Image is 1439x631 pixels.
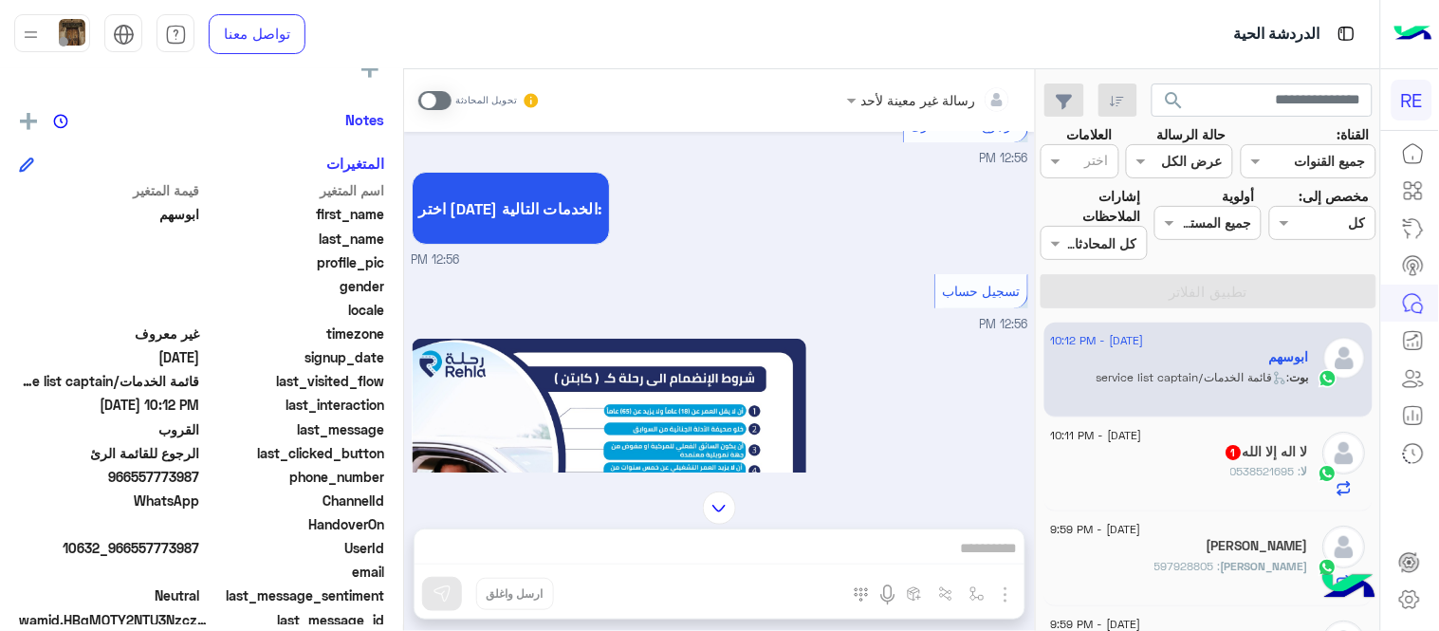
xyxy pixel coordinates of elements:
[455,93,518,108] small: تحويل المحادثة
[19,610,209,630] span: wamid.HBgMOTY2NTU3NzczOTg3FQIAEhggMjk0MzMxN0QwMEM2RTM1RkM3QkYyMTkzMkE5MTAyQUIA
[19,23,43,46] img: profile
[1208,538,1309,554] h5: OSAMA
[19,276,200,296] span: null
[113,24,135,46] img: tab
[1041,274,1376,308] button: تطبيق الفلاتر
[19,419,200,439] span: القروب
[412,339,807,569] img: %D8%A7%D9%84%D9%83%D8%A8%D8%A7%D8%AA%D9%86%202022%202.jpg
[157,14,194,54] a: tab
[204,419,385,439] span: last_message
[1051,427,1142,444] span: [DATE] - 10:11 PM
[19,585,200,605] span: 0
[942,283,1020,299] span: تسجيل حساب
[19,371,200,391] span: قائمة الخدمات/service list captain
[1269,349,1309,365] h5: ابوسهم
[204,538,385,558] span: UserId
[345,111,384,128] h6: Notes
[19,491,200,510] span: 2
[476,578,554,610] button: ارسل واغلق
[204,276,385,296] span: gender
[204,467,385,487] span: phone_number
[1290,370,1309,384] span: بوت
[204,443,385,463] span: last_clicked_button
[1227,445,1242,460] span: 1
[1231,464,1302,478] span: 0538521695
[59,19,85,46] img: userImage
[326,155,384,172] h6: المتغيرات
[204,371,385,391] span: last_visited_flow
[204,585,385,605] span: last_message_sentiment
[19,562,200,582] span: null
[19,538,200,558] span: 10632_966557773987
[980,317,1028,331] span: 12:56 PM
[1051,332,1144,349] span: [DATE] - 10:12 PM
[204,395,385,415] span: last_interaction
[19,204,200,224] span: ابوسهم
[703,492,736,525] img: scroll
[1319,369,1338,388] img: WhatsApp
[19,324,200,343] span: غير معروف
[1392,80,1432,121] div: RE
[1155,559,1222,573] span: 597928805
[19,514,200,534] span: null
[204,491,385,510] span: ChannelId
[1335,22,1358,46] img: tab
[204,252,385,272] span: profile_pic
[20,113,37,130] img: add
[19,300,200,320] span: null
[1223,186,1255,206] label: أولوية
[1051,521,1141,538] span: [DATE] - 9:59 PM
[204,300,385,320] span: locale
[204,347,385,367] span: signup_date
[19,347,200,367] span: 2025-08-23T07:59:06.88Z
[204,229,385,249] span: last_name
[1085,150,1112,175] div: اختر
[19,395,200,415] span: 2025-08-26T19:12:33.329Z
[1323,526,1366,568] img: defaultAdmin.png
[1163,89,1186,112] span: search
[165,24,187,46] img: tab
[1157,124,1227,144] label: حالة الرسالة
[1222,559,1309,573] span: [PERSON_NAME]
[1337,124,1369,144] label: القناة:
[1316,555,1382,622] img: hulul-logo.png
[1302,464,1309,478] span: لا
[1097,370,1290,384] span: : قائمة الخدمات/service list captain
[1225,444,1309,460] h5: لا اله إلا الله
[419,199,603,217] span: اختر [DATE] الخدمات التالية:
[1152,84,1198,124] button: search
[209,14,305,54] a: تواصل معنا
[412,251,460,269] span: 12:56 PM
[1066,124,1112,144] label: العلامات
[1323,432,1366,474] img: defaultAdmin.png
[53,114,68,129] img: notes
[980,151,1028,165] span: 12:56 PM
[1319,464,1338,483] img: WhatsApp
[1323,337,1366,380] img: defaultAdmin.png
[204,562,385,582] span: email
[1319,558,1338,577] img: WhatsApp
[204,180,385,200] span: اسم المتغير
[212,610,384,630] span: last_message_id
[204,324,385,343] span: timezone
[1394,14,1432,54] img: Logo
[1041,186,1141,227] label: إشارات الملاحظات
[1234,22,1320,47] p: الدردشة الحية
[19,467,200,487] span: 966557773987
[1299,186,1369,206] label: مخصص إلى:
[204,514,385,534] span: HandoverOn
[19,443,200,463] span: الرجوع للقائمة الرئ
[204,204,385,224] span: first_name
[19,180,200,200] span: قيمة المتغير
